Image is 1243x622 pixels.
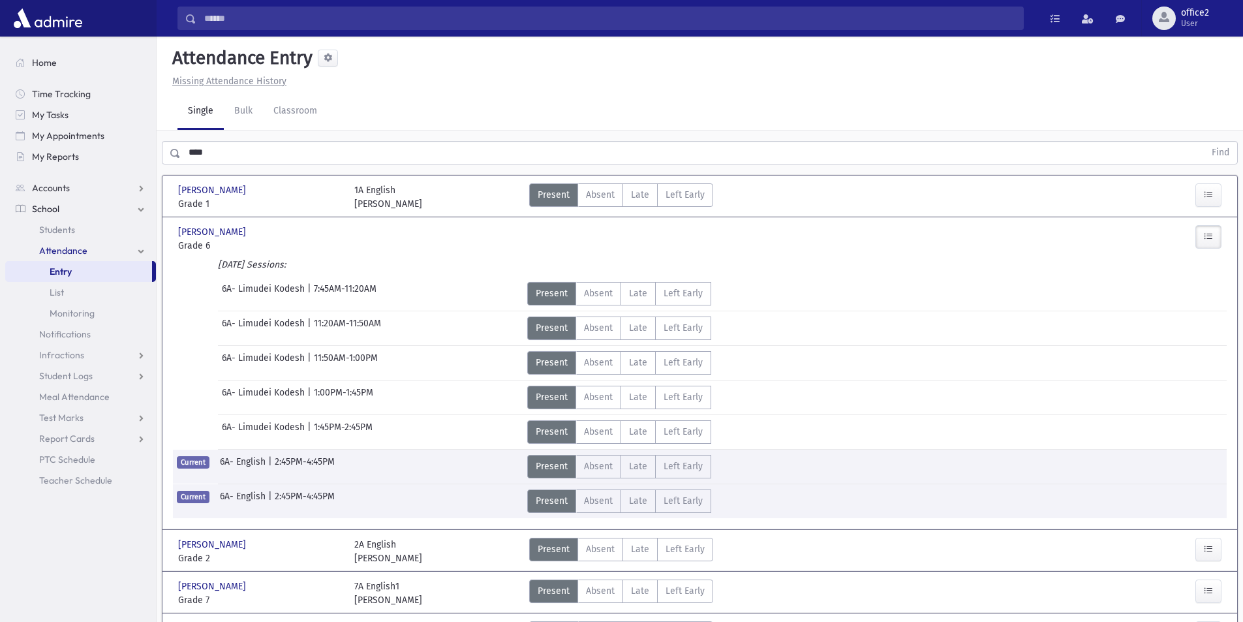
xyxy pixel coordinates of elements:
span: 11:50AM-1:00PM [314,351,378,375]
span: Current [177,456,209,469]
span: Monitoring [50,307,95,319]
span: Left Early [664,287,703,300]
a: Notifications [5,324,156,345]
span: Absent [584,287,613,300]
span: Report Cards [39,433,95,444]
div: AttTypes [527,386,711,409]
span: Left Early [664,321,703,335]
span: Left Early [664,494,703,508]
span: Absent [586,584,615,598]
span: Present [536,287,568,300]
span: Late [629,287,647,300]
span: Late [629,425,647,439]
span: Late [629,459,647,473]
span: Present [536,459,568,473]
span: 7:45AM-11:20AM [314,282,376,305]
span: 6A- English [220,490,268,513]
span: My Tasks [32,109,69,121]
span: Present [538,584,570,598]
div: AttTypes [527,490,711,513]
a: Entry [5,261,152,282]
div: AttTypes [527,351,711,375]
span: Present [536,494,568,508]
div: AttTypes [527,317,711,340]
span: Left Early [664,356,703,369]
a: My Appointments [5,125,156,146]
span: 6A- Limudei Kodesh [222,351,307,375]
span: Test Marks [39,412,84,424]
a: Bulk [224,93,263,130]
u: Missing Attendance History [172,76,286,87]
a: Infractions [5,345,156,365]
span: Teacher Schedule [39,474,112,486]
span: 1:00PM-1:45PM [314,386,373,409]
span: Present [538,542,570,556]
a: Report Cards [5,428,156,449]
span: School [32,203,59,215]
a: Teacher Schedule [5,470,156,491]
span: PTC Schedule [39,454,95,465]
a: Attendance [5,240,156,261]
a: School [5,198,156,219]
a: PTC Schedule [5,449,156,470]
span: Absent [584,494,613,508]
span: Late [631,584,649,598]
span: 6A- Limudei Kodesh [222,386,307,409]
span: 6A- English [220,455,268,478]
span: [PERSON_NAME] [178,538,249,552]
a: Monitoring [5,303,156,324]
span: Left Early [664,390,703,404]
a: Students [5,219,156,240]
span: Left Early [664,459,703,473]
span: 2:45PM-4:45PM [275,455,335,478]
span: Entry [50,266,72,277]
span: 1:45PM-2:45PM [314,420,373,444]
span: | [307,420,314,444]
a: Student Logs [5,365,156,386]
span: Time Tracking [32,88,91,100]
span: Current [177,491,209,503]
button: Find [1204,142,1237,164]
span: Late [629,321,647,335]
span: Left Early [666,542,705,556]
span: Absent [584,425,613,439]
span: office2 [1181,8,1209,18]
a: Classroom [263,93,328,130]
span: Grade 2 [178,552,341,565]
span: Meal Attendance [39,391,110,403]
span: | [307,351,314,375]
span: Accounts [32,182,70,194]
span: Present [536,390,568,404]
span: List [50,287,64,298]
span: Present [536,425,568,439]
span: Absent [584,356,613,369]
div: 1A English [PERSON_NAME] [354,183,422,211]
span: Late [629,494,647,508]
span: 6A- Limudei Kodesh [222,420,307,444]
span: Absent [586,188,615,202]
div: AttTypes [529,580,713,607]
span: [PERSON_NAME] [178,580,249,593]
span: Late [631,542,649,556]
span: Present [536,321,568,335]
span: Infractions [39,349,84,361]
span: Notifications [39,328,91,340]
span: Left Early [664,425,703,439]
span: Present [536,356,568,369]
a: Accounts [5,178,156,198]
span: Left Early [666,584,705,598]
a: Time Tracking [5,84,156,104]
div: 7A English1 [PERSON_NAME] [354,580,422,607]
span: Student Logs [39,370,93,382]
span: [PERSON_NAME] [178,225,249,239]
span: Attendance [39,245,87,257]
div: AttTypes [527,282,711,305]
span: Absent [584,321,613,335]
span: 6A- Limudei Kodesh [222,282,307,305]
span: Absent [586,542,615,556]
a: Missing Attendance History [167,76,286,87]
div: AttTypes [527,420,711,444]
div: 2A English [PERSON_NAME] [354,538,422,565]
span: | [307,317,314,340]
span: Students [39,224,75,236]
